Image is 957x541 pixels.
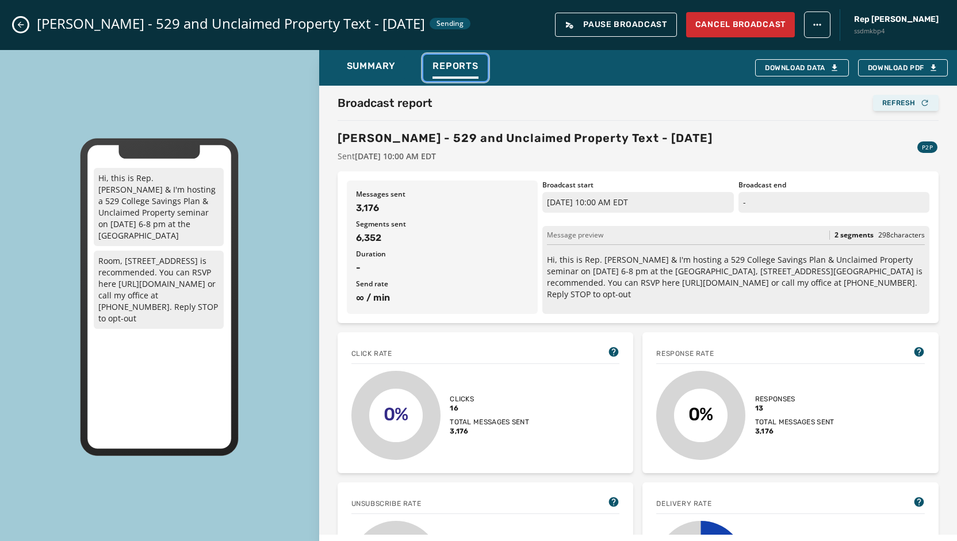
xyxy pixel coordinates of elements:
div: Refresh [882,98,929,108]
button: Download PDF [858,59,948,76]
span: Download PDF [868,63,938,72]
button: Cancel Broadcast [686,12,795,37]
span: Cancel Broadcast [695,19,786,30]
h2: Broadcast report [338,95,432,111]
div: P2P [917,141,937,153]
button: broadcast action menu [804,11,830,38]
button: Pause Broadcast [555,13,677,37]
span: 6,352 [356,231,529,245]
p: - [738,192,929,213]
button: Download Data [755,59,849,76]
button: Summary [338,55,405,81]
span: Click rate [351,349,392,358]
span: [DATE] 10:00 AM EDT [355,151,436,162]
span: ssdmkbp4 [854,26,939,36]
span: 3,176 [356,201,529,215]
span: 3,176 [755,427,834,436]
span: Broadcast end [738,181,929,190]
span: Rep [PERSON_NAME] [854,14,939,25]
p: [DATE] 10:00 AM EDT [542,192,733,213]
p: Hi, this is Rep. [PERSON_NAME] & I'm hosting a 529 College Savings Plan & Unclaimed Property semi... [94,168,224,246]
span: [PERSON_NAME] - 529 and Unclaimed Property Text - [DATE] [37,14,425,33]
span: Unsubscribe Rate [351,499,422,508]
span: Sending [437,19,464,28]
span: Summary [347,60,396,72]
span: - [356,261,529,275]
span: Response rate [656,349,714,358]
div: Download Data [765,63,839,72]
span: Reports [432,60,478,72]
span: Clicks [450,394,529,404]
span: Delivery Rate [656,499,711,508]
h3: [PERSON_NAME] - 529 and Unclaimed Property Text - [DATE] [338,130,713,146]
span: Send rate [356,279,529,289]
span: 3,176 [450,427,529,436]
text: 0% [383,403,408,424]
span: 13 [755,404,834,413]
button: Refresh [873,95,939,111]
span: 298 characters [878,230,925,240]
p: Hi, this is Rep. [PERSON_NAME] & I'm hosting a 529 College Savings Plan & Unclaimed Property semi... [547,254,925,300]
span: ∞ / min [356,291,529,305]
span: Messages sent [356,190,529,199]
span: Sent [338,151,713,162]
span: Total messages sent [450,417,529,427]
span: 2 segments [834,231,874,240]
span: Responses [755,394,834,404]
span: Message preview [547,231,603,240]
span: Duration [356,250,529,259]
span: Segments sent [356,220,529,229]
span: Pause Broadcast [565,20,667,29]
span: Total messages sent [755,417,834,427]
button: Reports [423,55,488,81]
span: Broadcast start [542,181,733,190]
span: 16 [450,404,529,413]
p: Room, [STREET_ADDRESS] is recommended. You can RSVP here [URL][DOMAIN_NAME] or call my office at ... [94,251,224,329]
text: 0% [688,403,714,424]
